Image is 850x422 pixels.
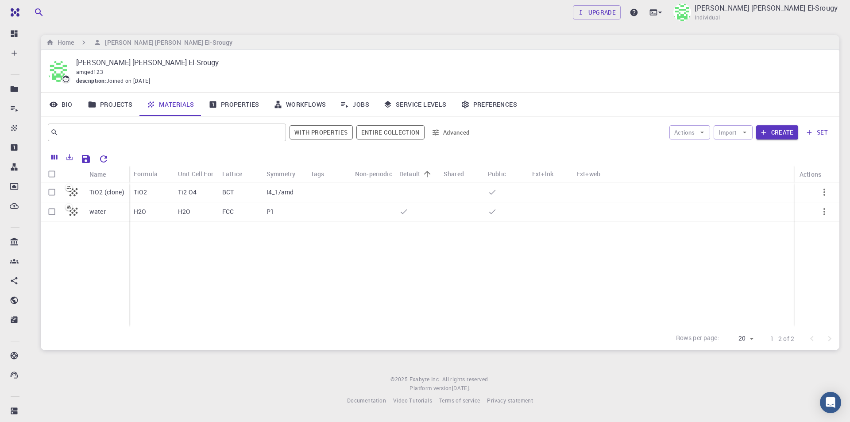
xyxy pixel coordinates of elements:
[76,68,103,75] span: amged123
[134,165,158,182] div: Formula
[290,125,353,139] span: Show only materials with calculated properties
[134,188,147,197] p: TiO2
[487,397,533,404] span: Privacy statement
[178,188,197,197] p: Ti2 O4
[695,13,720,22] span: Individual
[442,375,490,384] span: All rights reserved.
[222,207,234,216] p: FCC
[306,165,351,182] div: Tags
[532,165,553,182] div: Ext+lnk
[347,396,386,405] a: Documentation
[76,57,825,68] p: [PERSON_NAME] [PERSON_NAME] El-Srougy
[393,396,432,405] a: Video Tutorials
[267,188,294,197] p: I4_1/amd
[572,165,616,182] div: Ext+web
[77,150,95,168] button: Save Explorer Settings
[802,125,832,139] button: set
[129,165,174,182] div: Formula
[444,165,464,182] div: Shared
[41,93,81,116] a: Bio
[800,166,821,183] div: Actions
[106,77,150,85] span: Joined on [DATE]
[795,166,839,183] div: Actions
[452,384,471,393] a: [DATE].
[669,125,711,139] button: Actions
[267,93,333,116] a: Workflows
[676,333,719,344] p: Rows per page:
[222,165,242,182] div: Lattice
[54,38,74,47] h6: Home
[81,93,139,116] a: Projects
[714,125,752,139] button: Import
[95,150,112,168] button: Reset Explorer Settings
[820,392,841,413] div: Open Intercom Messenger
[351,165,395,182] div: Non-periodic
[528,165,572,182] div: Ext+lnk
[410,384,452,393] span: Platform version
[262,165,306,182] div: Symmetry
[410,376,440,383] span: Exabyte Inc.
[174,165,218,182] div: Unit Cell Formula
[76,77,106,85] span: description :
[178,207,190,216] p: H2O
[139,93,201,116] a: Materials
[454,93,524,116] a: Preferences
[85,166,129,183] div: Name
[452,384,471,391] span: [DATE] .
[399,165,420,182] div: Default
[673,4,691,21] img: Amged Gamal Saad Mohamed El-Srougy
[428,125,474,139] button: Advanced
[576,165,600,182] div: Ext+web
[218,165,262,182] div: Lattice
[333,93,376,116] a: Jobs
[89,166,106,183] div: Name
[756,125,798,139] button: Create
[723,332,756,345] div: 20
[695,3,838,13] p: [PERSON_NAME] [PERSON_NAME] El-Srougy
[770,334,794,343] p: 1–2 of 2
[439,165,483,182] div: Shared
[347,397,386,404] span: Documentation
[290,125,353,139] button: With properties
[89,188,124,197] p: TiO2 (clone)
[267,207,274,216] p: P1
[178,165,218,182] div: Unit Cell Formula
[420,167,434,181] button: Sort
[488,165,506,182] div: Public
[311,165,325,182] div: Tags
[222,188,234,197] p: BCT
[390,375,409,384] span: © 2025
[439,396,480,405] a: Terms of service
[356,125,425,139] span: Filter throughout whole library including sets (folders)
[439,397,480,404] span: Terms of service
[7,8,19,17] img: logo
[410,375,440,384] a: Exabyte Inc.
[573,5,621,19] a: Upgrade
[134,207,146,216] p: H2O
[47,150,62,164] button: Columns
[483,165,528,182] div: Public
[101,38,232,47] h6: [PERSON_NAME] [PERSON_NAME] El-Srougy
[393,397,432,404] span: Video Tutorials
[62,150,77,164] button: Export
[201,93,267,116] a: Properties
[44,38,234,47] nav: breadcrumb
[355,165,392,182] div: Non-periodic
[356,125,425,139] button: Entire collection
[395,165,439,182] div: Default
[376,93,454,116] a: Service Levels
[487,396,533,405] a: Privacy statement
[63,166,85,183] div: Icon
[267,165,295,182] div: Symmetry
[89,207,106,216] p: water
